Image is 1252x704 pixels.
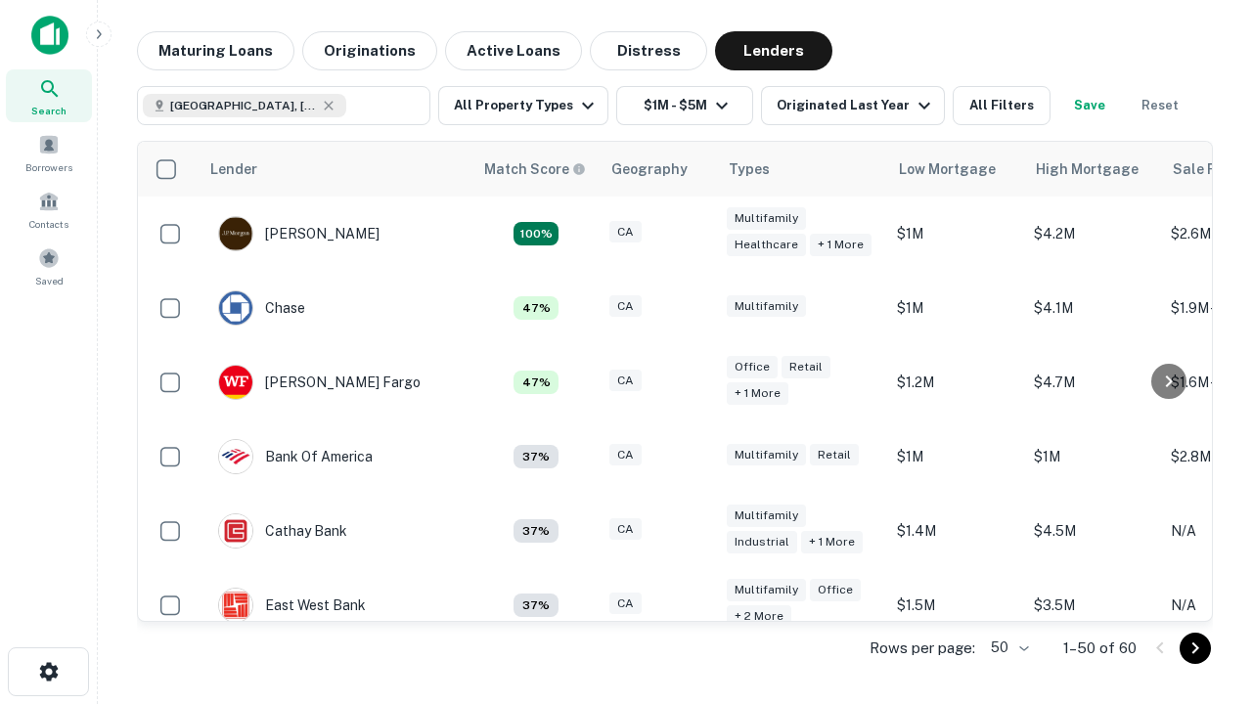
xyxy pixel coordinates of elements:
h6: Match Score [484,158,582,180]
div: Multifamily [727,505,806,527]
a: Contacts [6,183,92,236]
img: capitalize-icon.png [31,16,68,55]
div: [PERSON_NAME] [218,216,380,251]
img: picture [219,514,252,548]
div: Matching Properties: 4, hasApolloMatch: undefined [514,519,559,543]
td: $1.5M [887,568,1024,642]
button: Originated Last Year [761,86,945,125]
th: Geography [600,142,717,197]
div: Retail [810,444,859,466]
div: Capitalize uses an advanced AI algorithm to match your search with the best lender. The match sco... [484,158,586,180]
td: $1M [887,197,1024,271]
div: Office [727,356,778,378]
th: Types [717,142,887,197]
div: CA [609,221,642,243]
div: CA [609,444,642,466]
button: Active Loans [445,31,582,70]
a: Saved [6,240,92,292]
img: picture [219,589,252,622]
span: Saved [35,273,64,288]
div: CA [609,370,642,392]
div: Multifamily [727,207,806,230]
td: $4.2M [1024,197,1161,271]
div: Matching Properties: 4, hasApolloMatch: undefined [514,445,559,468]
div: East West Bank [218,588,366,623]
button: Go to next page [1180,633,1211,664]
div: High Mortgage [1036,157,1139,181]
div: CA [609,593,642,615]
span: Search [31,103,67,118]
div: Chase [218,290,305,326]
div: Low Mortgage [899,157,996,181]
div: + 1 more [727,382,788,405]
div: Industrial [727,531,797,553]
td: $1.2M [887,345,1024,419]
img: picture [219,366,252,399]
div: Matching Properties: 5, hasApolloMatch: undefined [514,371,559,394]
div: Matching Properties: 4, hasApolloMatch: undefined [514,594,559,617]
a: Search [6,69,92,122]
button: All Filters [953,86,1051,125]
th: Low Mortgage [887,142,1024,197]
div: 50 [983,634,1032,662]
button: $1M - $5M [616,86,753,125]
div: + 1 more [801,531,863,553]
div: CA [609,518,642,541]
div: CA [609,295,642,318]
th: High Mortgage [1024,142,1161,197]
button: Lenders [715,31,832,70]
div: Types [729,157,770,181]
td: $4.5M [1024,494,1161,568]
span: Contacts [29,216,68,232]
p: Rows per page: [870,637,975,660]
td: $4.7M [1024,345,1161,419]
div: Originated Last Year [777,94,936,117]
iframe: Chat Widget [1154,548,1252,641]
div: Lender [210,157,257,181]
div: Healthcare [727,234,806,256]
td: $1M [887,271,1024,345]
span: [GEOGRAPHIC_DATA], [GEOGRAPHIC_DATA], [GEOGRAPHIC_DATA] [170,97,317,114]
td: $4.1M [1024,271,1161,345]
button: All Property Types [438,86,608,125]
img: picture [219,440,252,473]
td: $1M [887,419,1024,494]
th: Lender [199,142,472,197]
div: [PERSON_NAME] Fargo [218,365,421,400]
button: Distress [590,31,707,70]
span: Borrowers [25,159,72,175]
div: Geography [611,157,688,181]
td: $1M [1024,419,1161,494]
div: Office [810,579,861,601]
div: Matching Properties: 5, hasApolloMatch: undefined [514,296,559,320]
div: + 2 more [727,605,791,628]
div: Matching Properties: 19, hasApolloMatch: undefined [514,222,559,245]
td: $3.5M [1024,568,1161,642]
img: picture [219,291,252,325]
button: Save your search to get updates of matches that match your search criteria. [1058,86,1121,125]
div: Multifamily [727,444,806,466]
div: Multifamily [727,295,806,318]
button: Reset [1129,86,1191,125]
img: picture [219,217,252,250]
button: Originations [302,31,437,70]
div: Cathay Bank [218,513,347,549]
button: Maturing Loans [137,31,294,70]
p: 1–50 of 60 [1063,637,1137,660]
div: Bank Of America [218,439,373,474]
div: Retail [782,356,830,378]
a: Borrowers [6,126,92,179]
td: $1.4M [887,494,1024,568]
div: Multifamily [727,579,806,601]
th: Capitalize uses an advanced AI algorithm to match your search with the best lender. The match sco... [472,142,600,197]
div: + 1 more [810,234,872,256]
